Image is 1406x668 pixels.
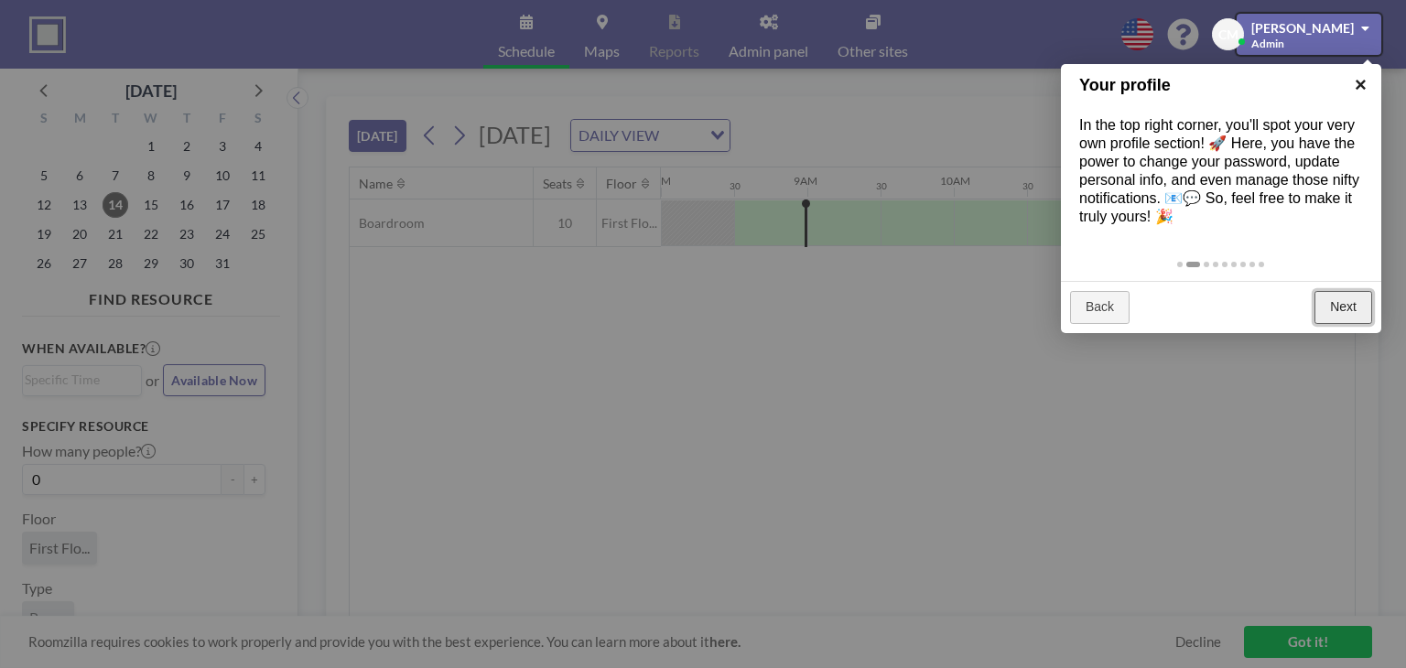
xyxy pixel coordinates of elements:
[1218,27,1238,43] span: CM
[1061,98,1381,244] div: In the top right corner, you'll spot your very own profile section! 🚀 Here, you have the power to...
[1340,64,1381,105] a: ×
[1070,291,1130,324] a: Back
[1079,73,1335,98] h1: Your profile
[1314,291,1372,324] a: Next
